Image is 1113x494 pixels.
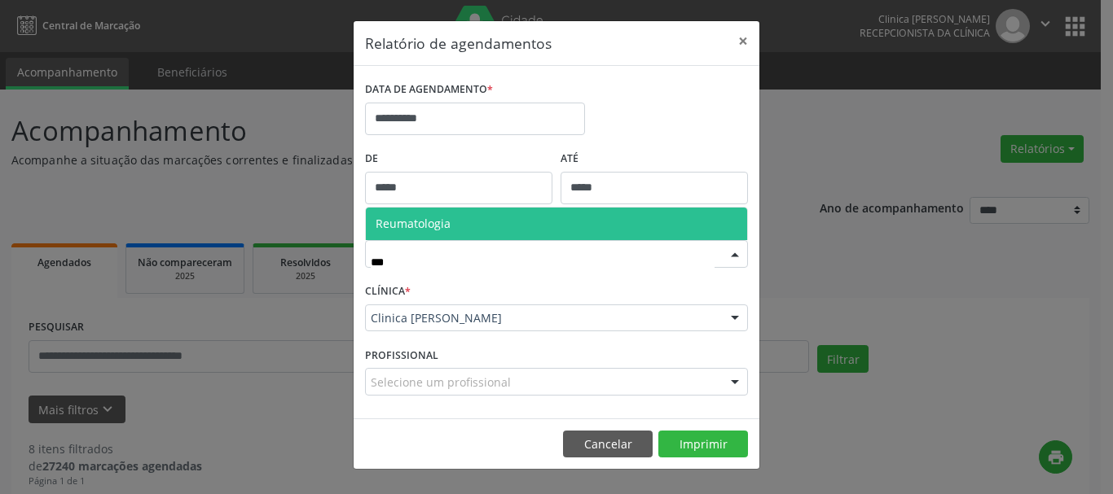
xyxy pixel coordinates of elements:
span: Selecione um profissional [371,374,511,391]
span: Reumatologia [376,216,451,231]
span: Clinica [PERSON_NAME] [371,310,715,326]
label: ATÉ [561,146,748,172]
label: De [365,146,552,172]
label: CLÍNICA [365,279,411,304]
label: PROFISSIONAL [365,343,438,368]
label: DATA DE AGENDAMENTO [365,77,493,103]
button: Imprimir [658,431,748,458]
button: Close [727,21,759,61]
h5: Relatório de agendamentos [365,33,552,54]
button: Cancelar [563,431,653,458]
